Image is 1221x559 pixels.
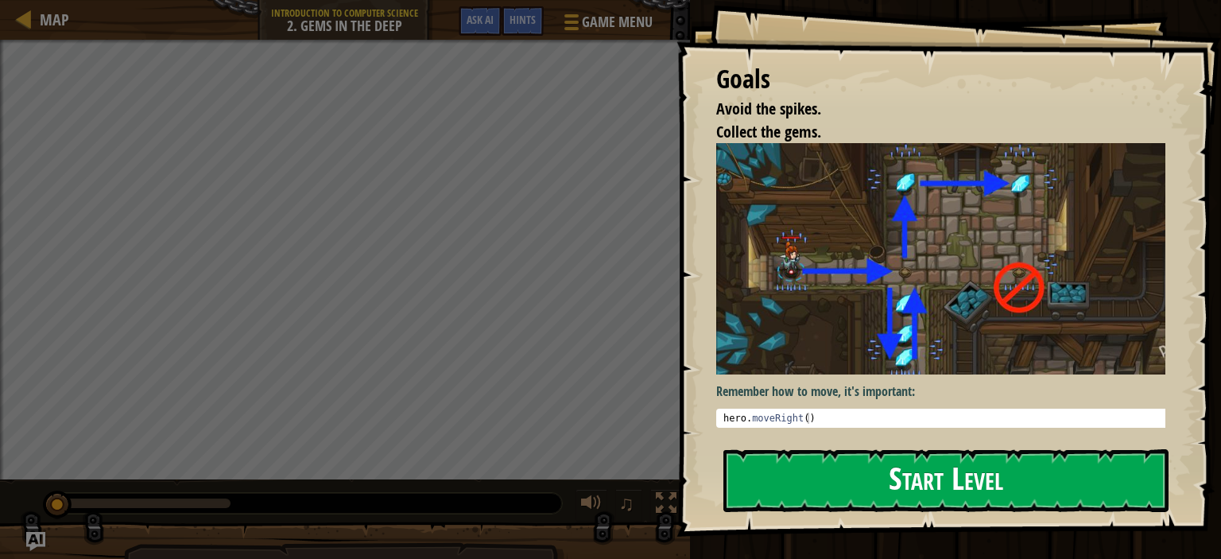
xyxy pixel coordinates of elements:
button: Ask AI [459,6,502,36]
li: Collect the gems. [696,121,1161,144]
span: ♫ [618,491,634,515]
span: Collect the gems. [716,121,821,142]
li: Avoid the spikes. [696,98,1161,121]
button: Ask AI [26,532,45,551]
button: Adjust volume [576,489,607,522]
img: Gems in the deep [716,143,1177,375]
span: Map [40,9,69,30]
button: Toggle fullscreen [650,489,682,522]
button: Game Menu [552,6,662,44]
p: Remember how to move, it's important: [716,382,1177,401]
div: Goals [716,61,1165,98]
button: ♫ [615,489,642,522]
span: Hints [510,12,536,27]
button: Start Level [723,449,1169,512]
a: Map [32,9,69,30]
span: Avoid the spikes. [716,98,821,119]
span: Ask AI [467,12,494,27]
span: Game Menu [582,12,653,33]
